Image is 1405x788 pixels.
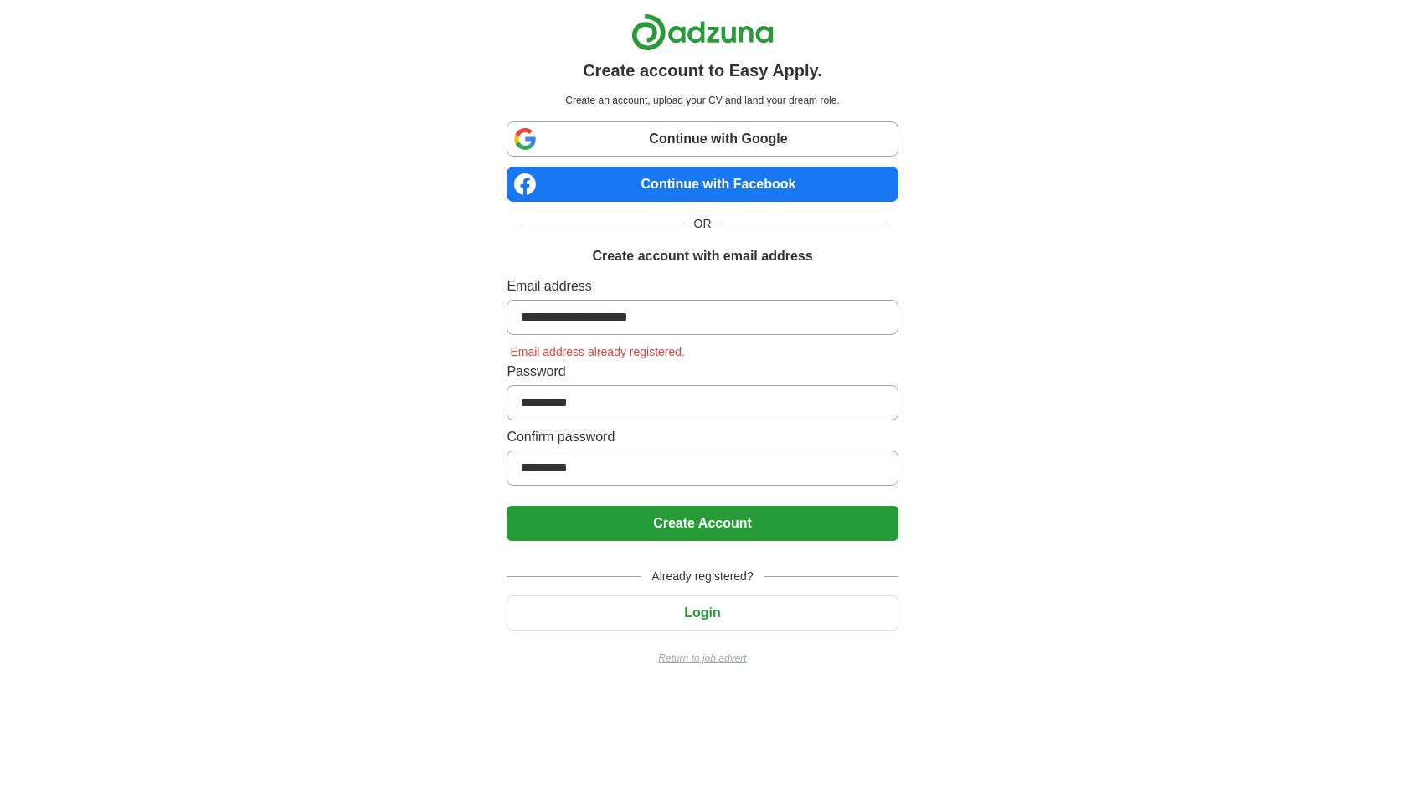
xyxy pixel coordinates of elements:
a: Login [507,605,898,620]
span: Already registered? [641,568,763,585]
button: Login [507,595,898,631]
p: Create an account, upload your CV and land your dream role. [510,93,894,108]
span: Email address already registered. [507,345,688,358]
label: Confirm password [507,427,898,447]
a: Continue with Facebook [507,167,898,202]
img: Adzuna logo [631,13,774,51]
label: Password [507,362,898,382]
h1: Create account to Easy Apply. [583,58,822,83]
span: OR [684,215,722,233]
button: Create Account [507,506,898,541]
h1: Create account with email address [592,246,812,266]
a: Continue with Google [507,121,898,157]
a: Return to job advert [507,651,898,666]
label: Email address [507,276,898,296]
